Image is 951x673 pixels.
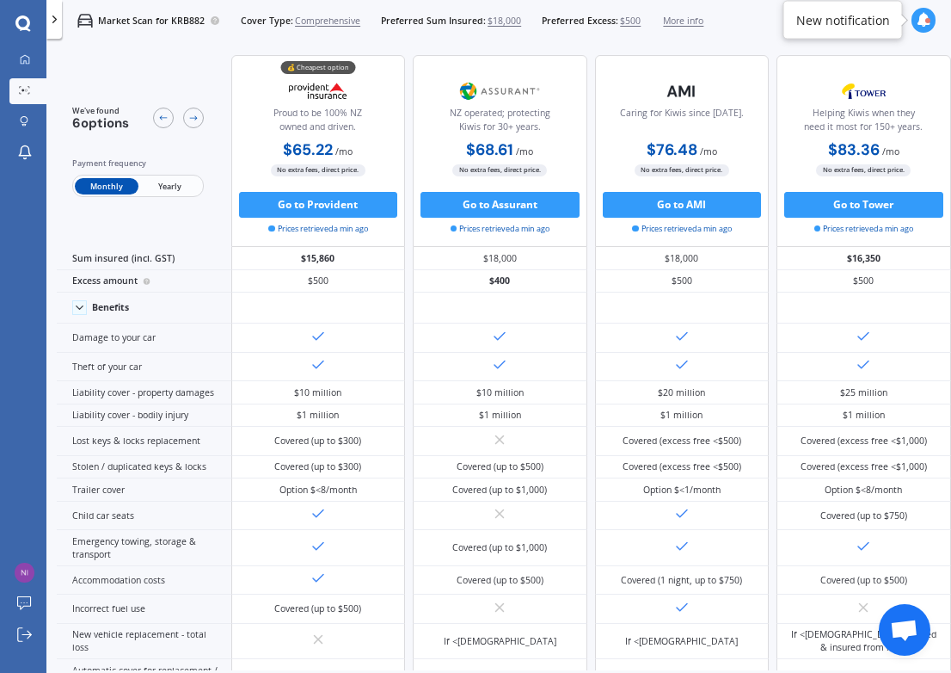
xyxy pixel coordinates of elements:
[647,139,697,160] b: $76.48
[452,164,547,176] span: No extra fees, direct price.
[413,270,587,293] div: $400
[280,61,355,74] div: 💰 Cheapest option
[274,435,361,448] div: Covered (up to $300)
[801,435,927,448] div: Covered (excess free <$1,000)
[825,484,902,497] div: Option $<8/month
[77,13,93,28] img: car.f15378c7a67c060ca3f3.svg
[816,164,911,176] span: No extra fees, direct price.
[660,409,703,422] div: $1 million
[516,145,533,157] span: / mo
[788,107,940,139] div: Helping Kiwis when they need it most for 150+ years.
[239,192,398,218] button: Go to Provident
[776,270,951,293] div: $500
[843,409,885,422] div: $1 million
[242,107,395,139] div: Proud to be 100% NZ owned and driven.
[57,530,231,566] div: Emergency towing, storage & transport
[57,381,231,404] div: Liability cover - property damages
[335,145,353,157] span: / mo
[595,247,770,270] div: $18,000
[57,270,231,293] div: Excess amount
[452,484,547,497] div: Covered (up to $1,000)
[787,628,942,654] div: If <[DEMOGRAPHIC_DATA] (owned & insured from new)
[268,223,368,235] span: Prices retrieved a min ago
[15,563,34,583] img: 6adf5914ae128a0083274a830f6455c0
[75,178,138,195] span: Monthly
[639,75,724,108] img: AMI-text-1.webp
[820,509,907,522] div: Covered (up to $750)
[138,178,201,195] span: Yearly
[479,409,521,422] div: $1 million
[57,353,231,382] div: Theft of your car
[620,107,744,139] div: Caring for Kiwis since [DATE].
[241,15,293,28] span: Cover Type:
[444,635,556,648] div: If <[DEMOGRAPHIC_DATA]
[658,386,705,399] div: $20 million
[595,270,770,293] div: $500
[424,107,576,139] div: NZ operated; protecting Kiwis for 30+ years.
[57,404,231,428] div: Liability cover - bodily injury
[625,635,738,648] div: If <[DEMOGRAPHIC_DATA]
[882,145,899,157] span: / mo
[98,15,205,28] p: Market Scan for KRB882
[457,574,543,587] div: Covered (up to $500)
[879,604,930,656] div: Open chat
[72,105,129,117] span: We've found
[57,479,231,502] div: Trailer cover
[57,427,231,456] div: Lost keys & locks replacement
[457,75,543,107] img: Assurant.png
[457,460,543,473] div: Covered (up to $500)
[283,139,333,160] b: $65.22
[381,15,486,28] span: Preferred Sum Insured:
[476,386,524,399] div: $10 million
[828,139,880,160] b: $83.36
[603,192,762,218] button: Go to AMI
[451,223,550,235] span: Prices retrieved a min ago
[466,139,513,160] b: $68.61
[635,164,729,176] span: No extra fees, direct price.
[57,456,231,479] div: Stolen / duplicated keys & locks
[279,484,357,497] div: Option $<8/month
[776,247,951,270] div: $16,350
[420,192,580,218] button: Go to Assurant
[231,247,406,270] div: $15,860
[294,386,341,399] div: $10 million
[623,460,741,473] div: Covered (excess free <$500)
[700,145,717,157] span: / mo
[57,595,231,624] div: Incorrect fuel use
[814,223,914,235] span: Prices retrieved a min ago
[274,602,361,615] div: Covered (up to $500)
[488,15,521,28] span: $18,000
[643,484,721,497] div: Option $<1/month
[623,435,741,448] div: Covered (excess free <$500)
[840,386,887,399] div: $25 million
[801,460,927,473] div: Covered (excess free <$1,000)
[452,541,547,554] div: Covered (up to $1,000)
[231,270,406,293] div: $500
[620,15,641,28] span: $500
[274,460,361,473] div: Covered (up to $300)
[57,502,231,531] div: Child car seats
[57,624,231,660] div: New vehicle replacement - total loss
[57,324,231,353] div: Damage to your car
[820,574,907,587] div: Covered (up to $500)
[275,75,360,107] img: Provident.png
[621,574,742,587] div: Covered (1 night, up to $750)
[92,302,129,313] div: Benefits
[57,247,231,270] div: Sum insured (incl. GST)
[632,223,732,235] span: Prices retrieved a min ago
[413,247,587,270] div: $18,000
[72,157,204,170] div: Payment frequency
[821,75,906,107] img: Tower.webp
[271,164,365,176] span: No extra fees, direct price.
[295,15,360,28] span: Comprehensive
[796,11,890,28] div: New notification
[57,566,231,596] div: Accommodation costs
[542,15,618,28] span: Preferred Excess:
[72,114,129,132] span: 6 options
[297,409,339,422] div: $1 million
[663,15,703,28] span: More info
[784,192,943,218] button: Go to Tower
